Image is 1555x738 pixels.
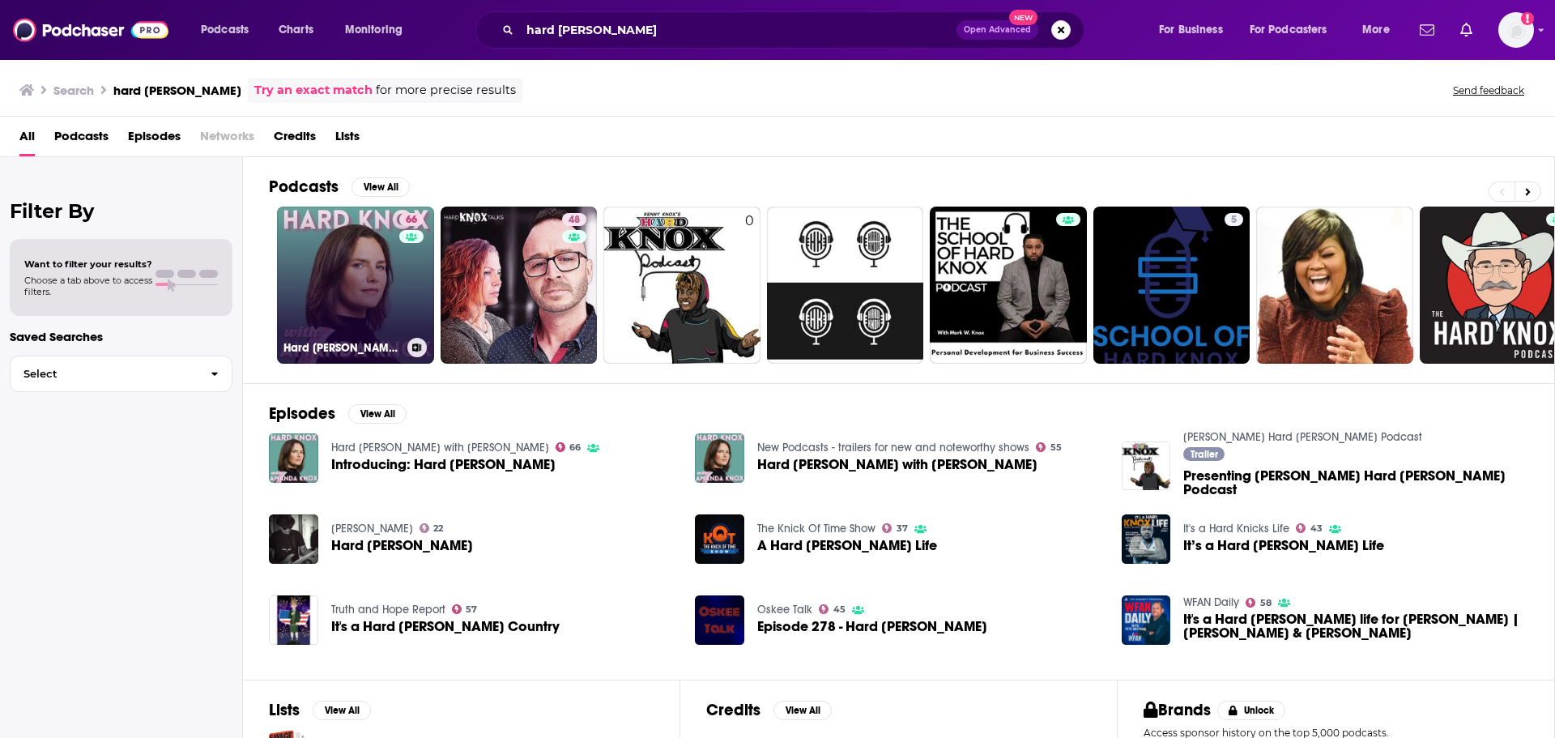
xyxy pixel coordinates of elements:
[1159,19,1223,41] span: For Business
[1183,469,1528,497] a: Presenting Kenny Knox's Hard Knox Podcast
[745,213,754,357] div: 0
[757,441,1029,454] a: New Podcasts - trailers for new and noteworthy shows
[706,700,760,720] h2: Credits
[1498,12,1534,48] span: Logged in as gbrussel
[757,522,875,535] a: The Knick Of Time Show
[1498,12,1534,48] img: User Profile
[269,177,410,197] a: PodcastsView All
[1225,213,1243,226] a: 5
[1183,430,1422,444] a: Kenny Knox's Hard Knox Podcast
[964,26,1031,34] span: Open Advanced
[897,525,908,532] span: 37
[201,19,249,41] span: Podcasts
[269,403,407,424] a: EpisodesView All
[274,123,316,156] span: Credits
[757,539,937,552] span: A Hard [PERSON_NAME] Life
[19,123,35,156] span: All
[1183,469,1528,497] span: Presenting [PERSON_NAME] Hard [PERSON_NAME] Podcast
[269,403,335,424] h2: Episodes
[757,539,937,552] a: A Hard Knox Life
[1122,514,1171,564] a: It’s a Hard KNOX Life
[269,595,318,645] img: It's a Hard Knox Country
[491,11,1100,49] div: Search podcasts, credits, & more...
[24,258,152,270] span: Want to filter your results?
[190,17,270,43] button: open menu
[956,20,1038,40] button: Open AdvancedNew
[452,604,478,614] a: 57
[1250,19,1327,41] span: For Podcasters
[399,213,424,226] a: 66
[331,603,445,616] a: Truth and Hope Report
[882,523,908,533] a: 37
[833,606,846,613] span: 45
[331,522,413,535] a: Randy Resnick
[283,341,401,355] h3: Hard [PERSON_NAME] with [PERSON_NAME]
[351,177,410,197] button: View All
[331,620,560,633] span: It's a Hard [PERSON_NAME] Country
[10,356,232,392] button: Select
[334,17,424,43] button: open menu
[1183,612,1528,640] span: It's a Hard [PERSON_NAME] life for [PERSON_NAME] | [PERSON_NAME] & [PERSON_NAME]
[268,17,323,43] a: Charts
[420,523,444,533] a: 22
[254,81,373,100] a: Try an exact match
[695,514,744,564] img: A Hard Knox Life
[335,123,360,156] span: Lists
[1122,442,1171,491] img: Presenting Kenny Knox's Hard Knox Podcast
[269,433,318,483] img: Introducing: Hard Knox
[269,514,318,564] img: Hard Knox
[695,595,744,645] img: Episode 278 - Hard Knox
[562,213,586,226] a: 48
[331,441,549,454] a: Hard Knox with Amanda Knox
[1260,599,1272,607] span: 58
[706,700,832,720] a: CreditsView All
[269,177,339,197] h2: Podcasts
[1521,12,1534,25] svg: Add a profile image
[331,620,560,633] a: It's a Hard Knox Country
[331,458,556,471] a: Introducing: Hard Knox
[757,458,1037,471] span: Hard [PERSON_NAME] with [PERSON_NAME]
[556,442,582,452] a: 66
[441,207,598,364] a: 48
[269,700,300,720] h2: Lists
[1183,539,1384,552] a: It’s a Hard KNOX Life
[695,433,744,483] img: Hard Knox with Amanda Knox
[1050,444,1062,451] span: 55
[277,207,434,364] a: 66Hard [PERSON_NAME] with [PERSON_NAME]
[1183,539,1384,552] span: It’s a Hard [PERSON_NAME] Life
[1122,595,1171,645] img: It's a Hard Knox life for Daniel Jones | Boomer & Gio
[757,620,987,633] span: Episode 278 - Hard [PERSON_NAME]
[331,539,473,552] span: Hard [PERSON_NAME]
[345,19,403,41] span: Monitoring
[13,15,168,45] img: Podchaser - Follow, Share and Rate Podcasts
[757,458,1037,471] a: Hard Knox with Amanda Knox
[1231,212,1237,228] span: 5
[1454,16,1479,44] a: Show notifications dropdown
[24,275,152,297] span: Choose a tab above to access filters.
[269,700,371,720] a: ListsView All
[331,458,556,471] span: Introducing: Hard [PERSON_NAME]
[1183,612,1528,640] a: It's a Hard Knox life for Daniel Jones | Boomer & Gio
[128,123,181,156] a: Episodes
[433,525,443,532] span: 22
[1310,525,1323,532] span: 43
[819,604,846,614] a: 45
[376,81,516,100] span: for more precise results
[1144,700,1211,720] h2: Brands
[10,199,232,223] h2: Filter By
[53,83,94,98] h3: Search
[1351,17,1410,43] button: open menu
[1191,450,1218,459] span: Trailer
[54,123,109,156] a: Podcasts
[406,212,417,228] span: 66
[279,19,313,41] span: Charts
[331,539,473,552] a: Hard Knox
